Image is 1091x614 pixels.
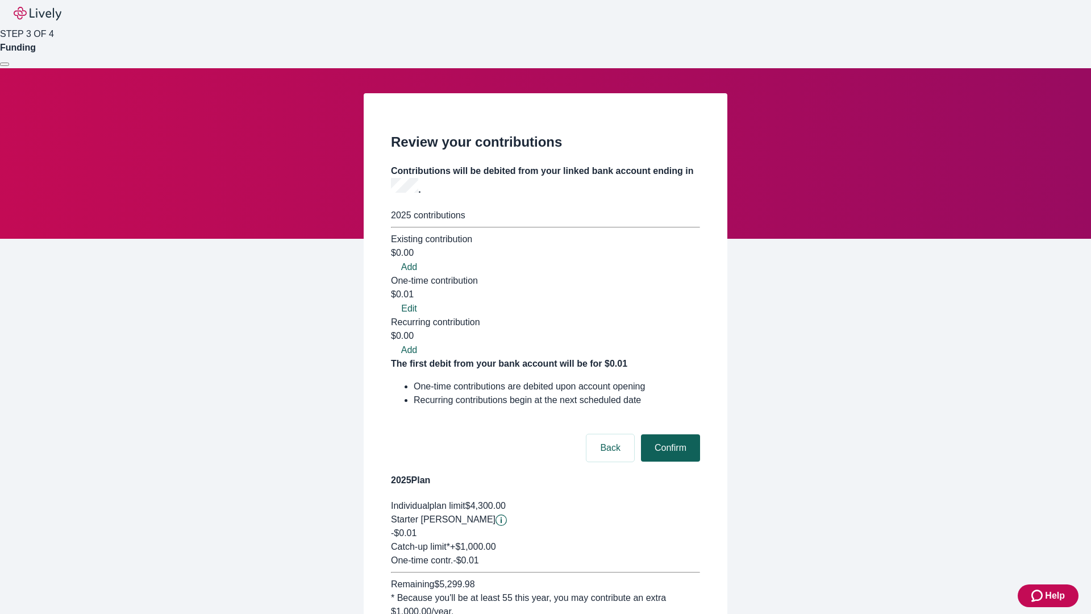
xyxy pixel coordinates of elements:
span: Individual plan limit [391,501,465,511]
span: - $0.01 [453,555,478,565]
div: 2025 contributions [391,209,700,222]
span: One-time contr. [391,555,453,565]
span: -$0.01 [391,528,417,538]
div: $0.00 [391,246,700,260]
div: $0.01 [391,288,700,301]
div: $0.00 [391,329,700,343]
button: Confirm [641,434,700,462]
svg: Zendesk support icon [1031,589,1045,603]
strong: The first debit from your bank account will be for $0.01 [391,359,627,368]
span: + $1,000.00 [450,542,496,551]
svg: Starter penny details [495,515,507,526]
button: Add [391,343,427,357]
li: One-time contributions are debited upon account opening [414,380,700,393]
span: Catch-up limit* [391,542,450,551]
button: Add [391,260,427,274]
button: Lively will contribute $0.01 to establish your account [495,515,507,526]
span: Starter [PERSON_NAME] [391,515,495,524]
span: $5,299.98 [434,579,474,589]
img: Lively [14,7,61,20]
h4: Contributions will be debited from your linked bank account ending in . [391,164,700,197]
span: $4,300.00 [465,501,506,511]
h4: 2025 Plan [391,474,700,487]
h2: Review your contributions [391,132,700,152]
div: Existing contribution [391,233,700,246]
button: Back [586,434,634,462]
span: Help [1045,589,1065,603]
button: Edit [391,302,427,316]
button: Zendesk support iconHelp [1018,584,1078,607]
div: Recurring contribution [391,316,700,329]
div: One-time contribution [391,274,700,288]
li: Recurring contributions begin at the next scheduled date [414,393,700,407]
span: Remaining [391,579,434,589]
